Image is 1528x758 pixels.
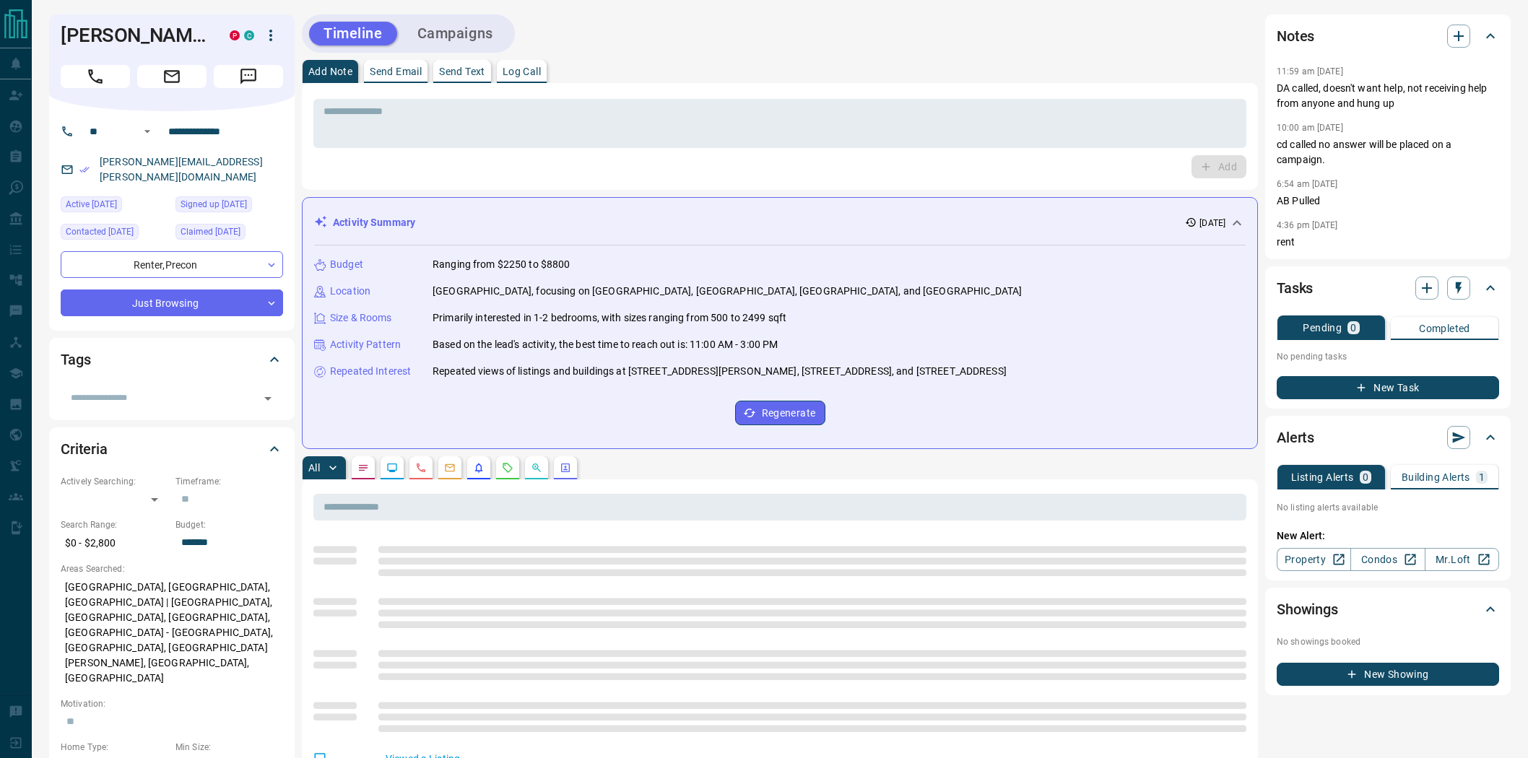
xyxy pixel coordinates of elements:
[370,66,422,77] p: Send Email
[66,225,134,239] span: Contacted [DATE]
[61,575,283,690] p: [GEOGRAPHIC_DATA], [GEOGRAPHIC_DATA], [GEOGRAPHIC_DATA] | [GEOGRAPHIC_DATA], [GEOGRAPHIC_DATA], [...
[1277,276,1313,300] h2: Tasks
[502,462,513,474] svg: Requests
[1291,472,1354,482] p: Listing Alerts
[1277,179,1338,189] p: 6:54 am [DATE]
[308,66,352,77] p: Add Note
[1277,220,1338,230] p: 4:36 pm [DATE]
[1199,217,1225,230] p: [DATE]
[175,224,283,244] div: Sat Jul 05 2025
[61,196,168,217] div: Tue Aug 12 2025
[1277,66,1343,77] p: 11:59 am [DATE]
[214,65,283,88] span: Message
[735,401,825,425] button: Regenerate
[181,197,247,212] span: Signed up [DATE]
[1277,426,1314,449] h2: Alerts
[1479,472,1485,482] p: 1
[1277,271,1499,305] div: Tasks
[181,225,240,239] span: Claimed [DATE]
[386,462,398,474] svg: Lead Browsing Activity
[175,475,283,488] p: Timeframe:
[309,22,397,45] button: Timeline
[439,66,485,77] p: Send Text
[1277,81,1499,111] p: DA called, doesn't want help, not receiving help from anyone and hung up
[330,310,392,326] p: Size & Rooms
[137,65,207,88] span: Email
[61,289,283,316] div: Just Browsing
[1303,323,1342,333] p: Pending
[1277,25,1314,48] h2: Notes
[330,284,370,299] p: Location
[61,437,108,461] h2: Criteria
[61,432,283,466] div: Criteria
[1277,346,1499,367] p: No pending tasks
[1350,323,1356,333] p: 0
[1350,548,1425,571] a: Condos
[314,209,1246,236] div: Activity Summary[DATE]
[1277,501,1499,514] p: No listing alerts available
[1277,376,1499,399] button: New Task
[1277,528,1499,544] p: New Alert:
[61,697,283,710] p: Motivation:
[1419,323,1470,334] p: Completed
[1277,598,1338,621] h2: Showings
[560,462,571,474] svg: Agent Actions
[1402,472,1470,482] p: Building Alerts
[433,257,570,272] p: Ranging from $2250 to $8800
[258,388,278,409] button: Open
[244,30,254,40] div: condos.ca
[1277,137,1499,167] p: cd called no answer will be placed on a campaign.
[1277,123,1343,133] p: 10:00 am [DATE]
[1277,19,1499,53] div: Notes
[66,197,117,212] span: Active [DATE]
[61,741,168,754] p: Home Type:
[61,518,168,531] p: Search Range:
[230,30,240,40] div: property.ca
[61,251,283,278] div: Renter , Precon
[415,462,427,474] svg: Calls
[1277,635,1499,648] p: No showings booked
[330,337,401,352] p: Activity Pattern
[503,66,541,77] p: Log Call
[433,337,778,352] p: Based on the lead's activity, the best time to reach out is: 11:00 AM - 3:00 PM
[433,284,1022,299] p: [GEOGRAPHIC_DATA], focusing on [GEOGRAPHIC_DATA], [GEOGRAPHIC_DATA], [GEOGRAPHIC_DATA], and [GEOG...
[357,462,369,474] svg: Notes
[473,462,485,474] svg: Listing Alerts
[61,24,208,47] h1: [PERSON_NAME]
[1277,420,1499,455] div: Alerts
[1425,548,1499,571] a: Mr.Loft
[308,463,320,473] p: All
[1277,235,1499,250] p: rent
[61,342,283,377] div: Tags
[175,741,283,754] p: Min Size:
[61,562,283,575] p: Areas Searched:
[1277,548,1351,571] a: Property
[61,224,168,244] div: Thu Aug 07 2025
[433,310,786,326] p: Primarily interested in 1-2 bedrooms, with sizes ranging from 500 to 2499 sqft
[1277,592,1499,627] div: Showings
[1363,472,1368,482] p: 0
[61,348,90,371] h2: Tags
[100,156,263,183] a: [PERSON_NAME][EMAIL_ADDRESS][PERSON_NAME][DOMAIN_NAME]
[175,518,283,531] p: Budget:
[61,65,130,88] span: Call
[403,22,508,45] button: Campaigns
[1277,193,1499,209] p: AB Pulled
[531,462,542,474] svg: Opportunities
[330,364,411,379] p: Repeated Interest
[79,165,90,175] svg: Email Verified
[61,475,168,488] p: Actively Searching:
[330,257,363,272] p: Budget
[433,364,1007,379] p: Repeated views of listings and buildings at [STREET_ADDRESS][PERSON_NAME], [STREET_ADDRESS], and ...
[1277,663,1499,686] button: New Showing
[139,123,156,140] button: Open
[444,462,456,474] svg: Emails
[61,531,168,555] p: $0 - $2,800
[175,196,283,217] div: Wed Nov 08 2017
[333,215,415,230] p: Activity Summary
